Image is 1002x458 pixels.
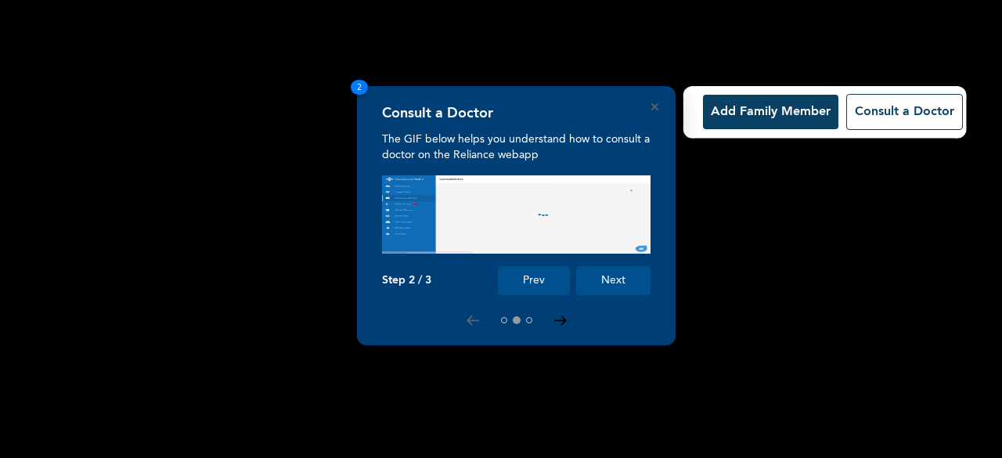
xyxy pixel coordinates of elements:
[498,266,570,295] button: Prev
[382,175,651,254] img: consult_tour.f0374f2500000a21e88d.gif
[382,132,651,163] p: The GIF below helps you understand how to consult a doctor on the Reliance webapp
[382,105,493,122] h4: Consult a Doctor
[382,274,431,287] p: Step 2 / 3
[576,266,651,295] button: Next
[651,103,658,110] button: Close
[846,94,963,130] button: Consult a Doctor
[351,80,368,95] span: 2
[703,95,838,129] button: Add Family Member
